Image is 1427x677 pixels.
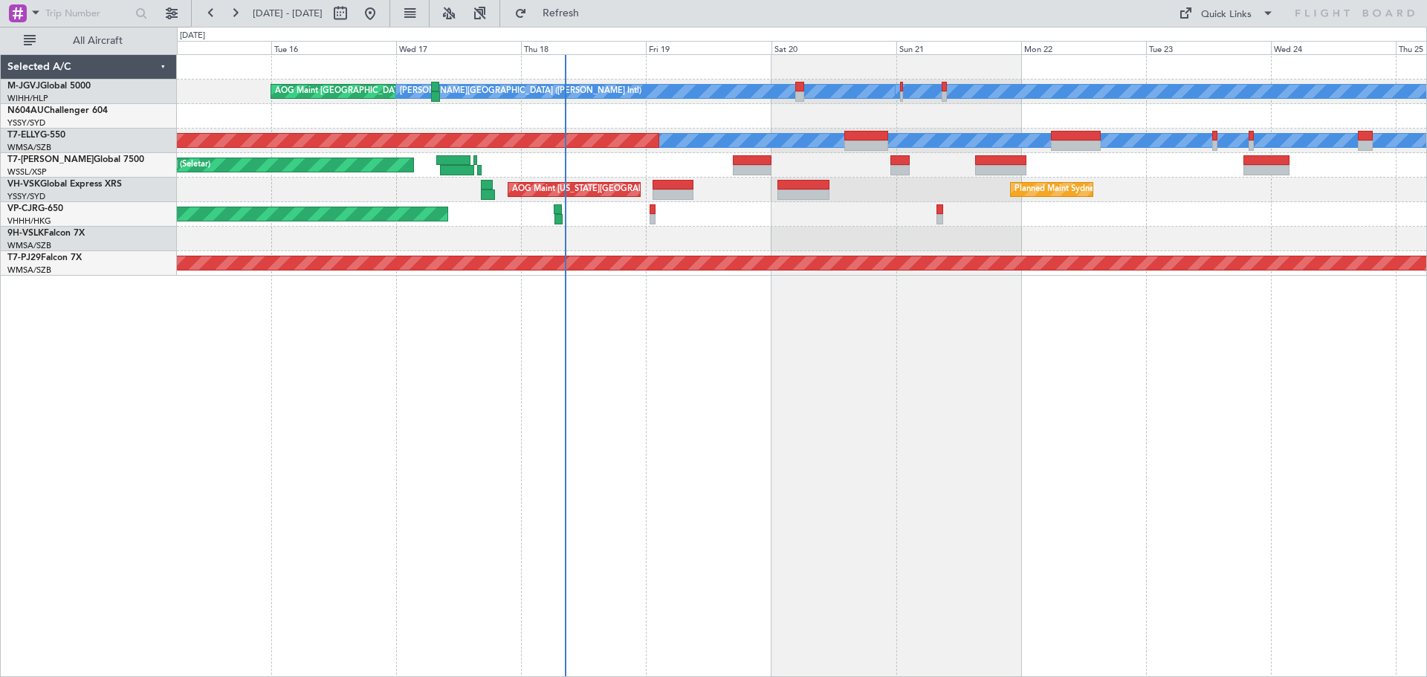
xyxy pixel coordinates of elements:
[275,80,449,103] div: AOG Maint [GEOGRAPHIC_DATA] (Halim Intl)
[7,82,40,91] span: M-JGVJ
[7,204,63,213] a: VP-CJRG-650
[7,180,40,189] span: VH-VSK
[7,216,51,227] a: VHHH/HKG
[7,131,65,140] a: T7-ELLYG-550
[146,41,271,54] div: Mon 15
[1146,41,1271,54] div: Tue 23
[271,41,396,54] div: Tue 16
[39,36,157,46] span: All Aircraft
[16,29,161,53] button: All Aircraft
[7,155,94,164] span: T7-[PERSON_NAME]
[400,80,641,103] div: [PERSON_NAME][GEOGRAPHIC_DATA] ([PERSON_NAME] Intl)
[7,253,41,262] span: T7-PJ29
[530,8,592,19] span: Refresh
[896,41,1021,54] div: Sun 21
[7,265,51,276] a: WMSA/SZB
[45,2,131,25] input: Trip Number
[7,155,144,164] a: T7-[PERSON_NAME]Global 7500
[7,191,45,202] a: YSSY/SYD
[512,178,766,201] div: AOG Maint [US_STATE][GEOGRAPHIC_DATA] ([US_STATE] City Intl)
[7,253,82,262] a: T7-PJ29Falcon 7X
[396,41,521,54] div: Wed 17
[771,41,896,54] div: Sat 20
[7,131,40,140] span: T7-ELLY
[180,30,205,42] div: [DATE]
[7,240,51,251] a: WMSA/SZB
[7,229,85,238] a: 9H-VSLKFalcon 7X
[7,106,44,115] span: N604AU
[1171,1,1281,25] button: Quick Links
[1271,41,1396,54] div: Wed 24
[521,41,646,54] div: Thu 18
[253,7,323,20] span: [DATE] - [DATE]
[7,117,45,129] a: YSSY/SYD
[7,180,122,189] a: VH-VSKGlobal Express XRS
[646,41,771,54] div: Fri 19
[7,229,44,238] span: 9H-VSLK
[7,82,91,91] a: M-JGVJGlobal 5000
[7,142,51,153] a: WMSA/SZB
[7,166,47,178] a: WSSL/XSP
[1201,7,1252,22] div: Quick Links
[7,106,108,115] a: N604AUChallenger 604
[1021,41,1146,54] div: Mon 22
[508,1,597,25] button: Refresh
[1015,178,1187,201] div: Planned Maint Sydney ([PERSON_NAME] Intl)
[7,93,48,104] a: WIHH/HLP
[7,204,38,213] span: VP-CJR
